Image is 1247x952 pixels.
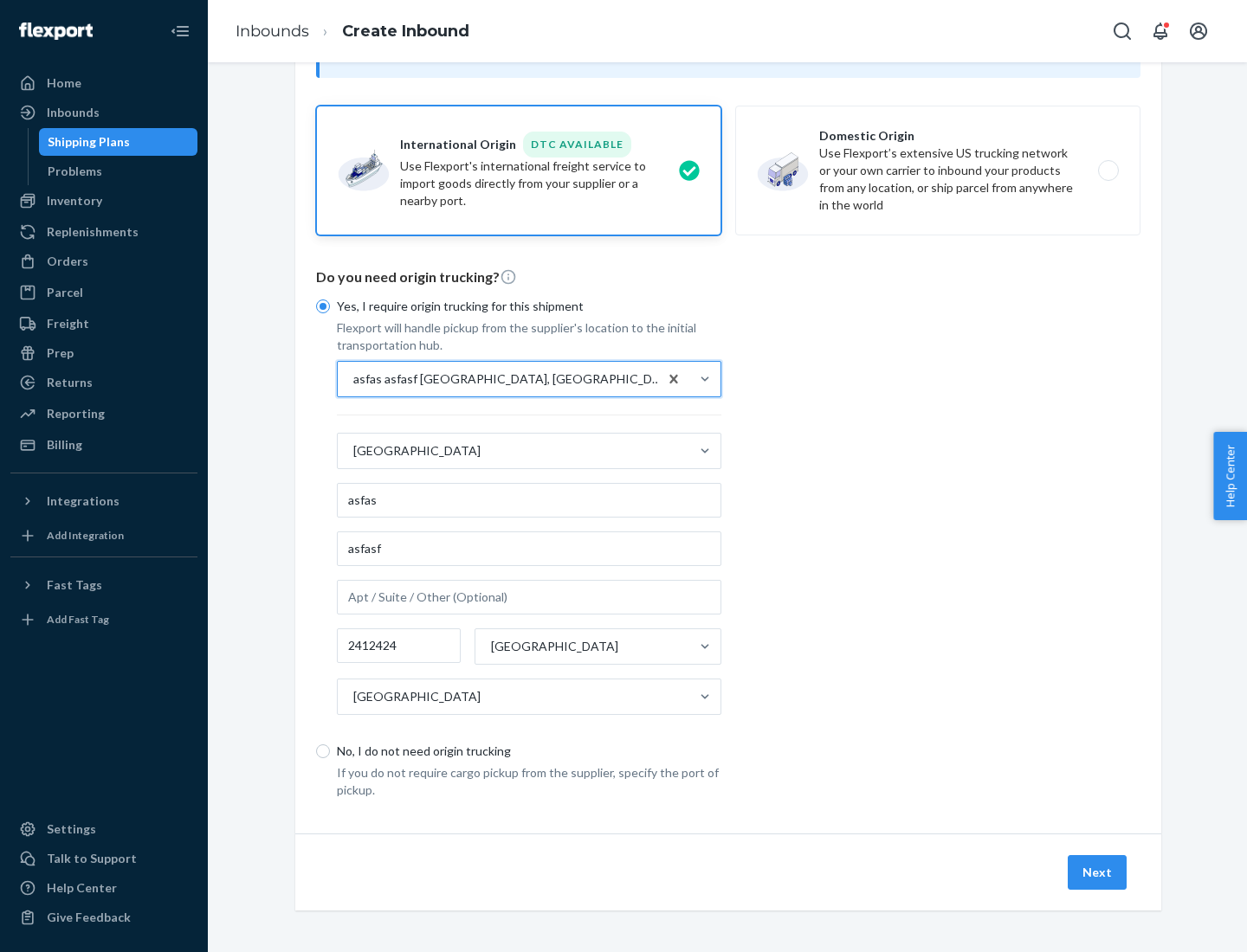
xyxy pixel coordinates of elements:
a: Parcel [10,279,197,306]
p: No, I do not need origin trucking [337,743,721,760]
div: Add Integration [47,528,124,543]
div: [GEOGRAPHIC_DATA] [353,442,481,460]
div: Talk to Support [47,850,137,867]
a: Create Inbound [342,22,469,41]
input: Address [337,531,721,566]
div: Inbounds [47,104,100,121]
div: Help Center [47,879,117,897]
a: Add Fast Tag [10,606,197,634]
div: Returns [47,374,93,391]
div: Freight [47,315,89,332]
a: Inbounds [236,22,309,41]
div: Problems [48,163,102,180]
input: Yes, I require origin trucking for this shipment [316,299,330,313]
input: No, I do not need origin trucking [316,744,330,758]
button: Next [1068,855,1127,890]
div: Inventory [47,192,102,209]
div: Billing [47,436,82,453]
a: Prep [10,339,197,367]
button: Open notifications [1143,14,1178,48]
input: Apt / Suite / Other (Optional) [337,580,721,614]
div: [GEOGRAPHIC_DATA] [353,688,481,705]
p: Yes, I require origin trucking for this shipment [337,298,721,315]
a: Freight [10,310,197,338]
a: Returns [10,369,197,396]
a: Orders [10,248,197,275]
a: Problems [39,158,198,185]
div: Reporting [47,405,105,422]
button: Integrations [10,487,197,515]
p: Do you need origin trucking? [316,267,1140,287]
p: Flexport will handle pickup from the supplier's location to the initial transportation hub. [337,319,721,354]
a: Help Center [10,874,197,902]
input: [GEOGRAPHIC_DATA] [489,638,491,655]
input: [GEOGRAPHIC_DATA] [352,688,353,705]
img: Flexport logo [19,23,93,40]
a: Inventory [10,187,197,215]
div: Settings [47,820,96,838]
div: Parcel [47,284,83,301]
div: Integrations [47,492,120,510]
button: Help Center [1213,432,1247,520]
p: If you do not require cargo pickup from the supplier, specify the port of pickup. [337,764,721,799]
div: Orders [47,253,88,270]
input: Facility Name [337,483,721,518]
a: Talk to Support [10,845,197,872]
div: Home [47,74,81,92]
a: Reporting [10,400,197,428]
a: Inbounds [10,99,197,126]
div: Prep [47,344,74,362]
a: Add Integration [10,522,197,550]
ol: breadcrumbs [222,6,483,57]
button: Open account menu [1181,14,1216,48]
div: Fast Tags [47,576,102,594]
a: Home [10,69,197,97]
a: Replenishments [10,218,197,246]
button: Close Navigation [163,14,197,48]
a: Shipping Plans [39,128,198,156]
div: Replenishments [47,223,139,241]
div: asfas asfasf [GEOGRAPHIC_DATA], [GEOGRAPHIC_DATA] 2412424 [353,370,667,388]
button: Fast Tags [10,571,197,599]
span: Inbounding with your own carrier? [368,48,750,62]
a: Settings [10,815,197,843]
div: Add Fast Tag [47,612,109,627]
input: Postal Code [337,628,461,663]
button: Give Feedback [10,904,197,931]
a: Billing [10,431,197,459]
div: Shipping Plans [48,133,130,151]
div: [GEOGRAPHIC_DATA] [491,638,618,655]
div: Give Feedback [47,909,131,926]
input: [GEOGRAPHIC_DATA] [352,442,353,460]
button: Open Search Box [1105,14,1140,48]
